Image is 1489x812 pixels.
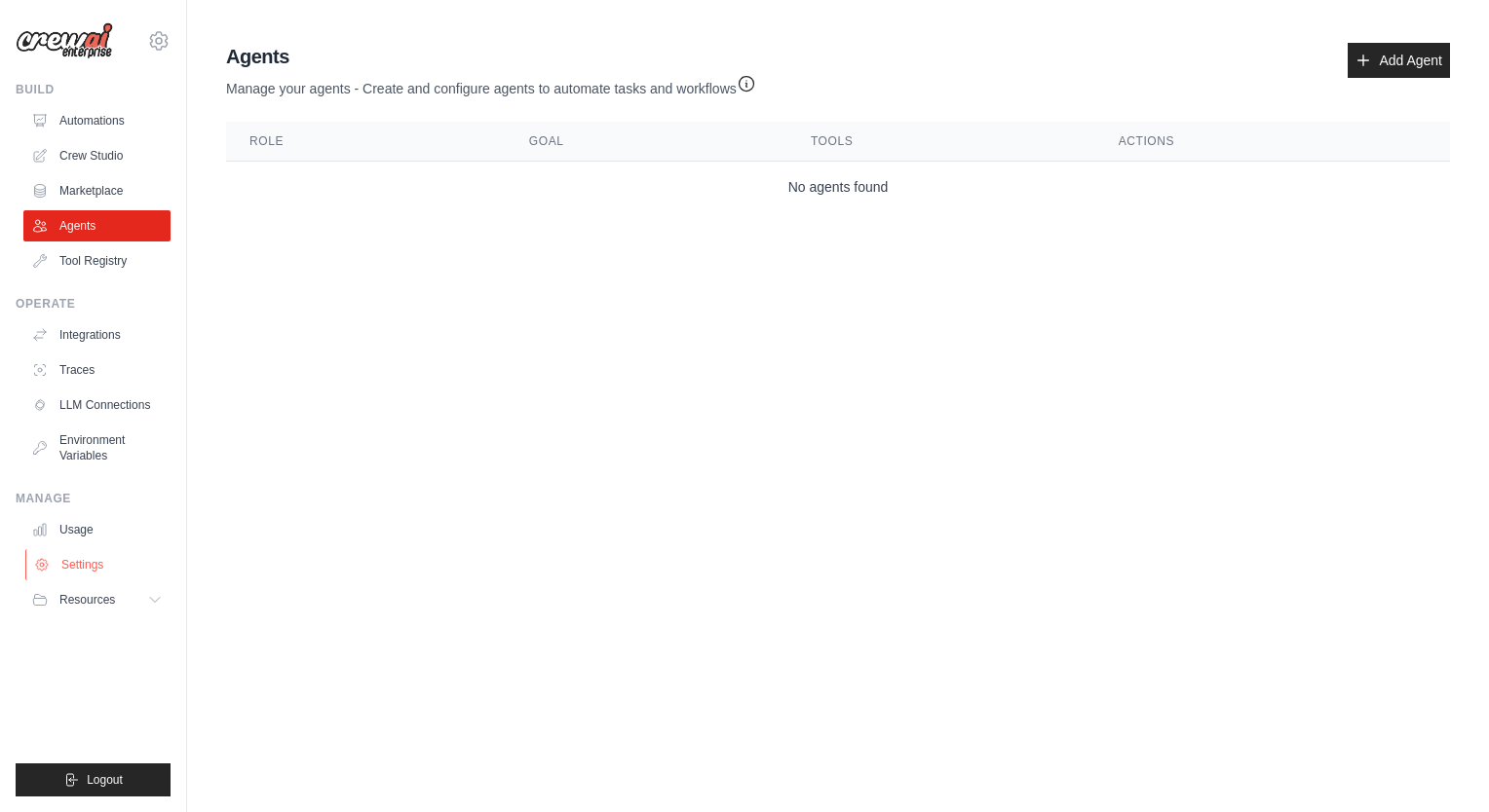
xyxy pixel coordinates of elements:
[23,514,171,545] a: Usage
[23,424,171,471] a: Environment Variables
[23,389,171,421] a: LLM Connections
[226,70,756,98] p: Manage your agents - Create and configure agents to automate tasks and workflows
[23,105,171,136] a: Automations
[23,354,171,386] a: Traces
[226,122,506,162] th: Role
[23,140,171,171] a: Crew Studio
[23,175,171,206] a: Marketplace
[25,549,172,580] a: Settings
[1348,43,1450,78] a: Add Agent
[23,210,171,241] a: Agents
[23,245,171,277] a: Tool Registry
[226,162,1450,213] td: No agents found
[16,22,113,59] img: Logo
[23,319,171,351] a: Integrations
[506,122,787,162] th: Goal
[16,296,171,312] div: Operate
[87,772,123,788] span: Logout
[23,584,171,615] button: Resources
[59,592,115,608] span: Resources
[226,43,756,70] h2: Agents
[16,491,171,506] div: Manage
[16,763,171,796] button: Logout
[16,82,171,97] div: Build
[787,122,1095,162] th: Tools
[1095,122,1450,162] th: Actions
